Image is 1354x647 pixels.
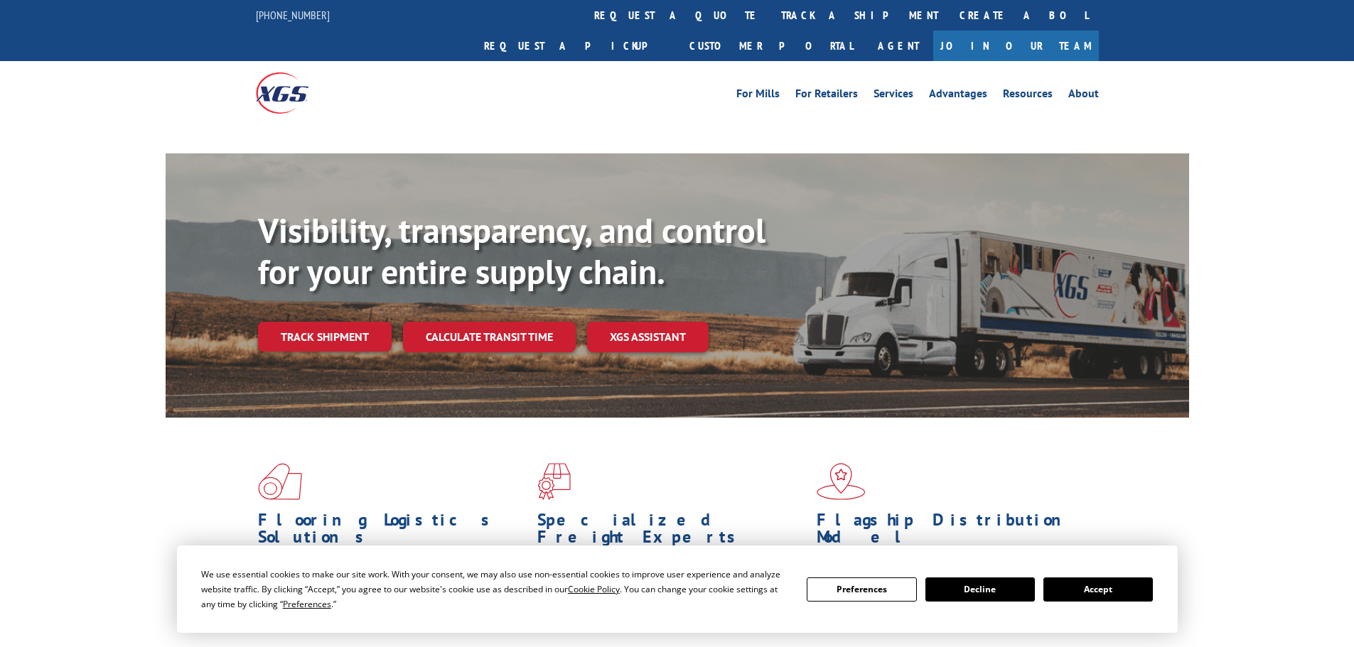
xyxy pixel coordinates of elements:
[807,577,916,602] button: Preferences
[568,583,620,595] span: Cookie Policy
[795,88,858,104] a: For Retailers
[1068,88,1099,104] a: About
[864,31,933,61] a: Agent
[537,463,571,500] img: xgs-icon-focused-on-flooring-red
[817,511,1085,553] h1: Flagship Distribution Model
[736,88,780,104] a: For Mills
[925,577,1035,602] button: Decline
[874,88,913,104] a: Services
[283,598,331,610] span: Preferences
[201,567,790,611] div: We use essential cookies to make our site work. With your consent, we may also use non-essential ...
[1043,577,1153,602] button: Accept
[537,511,806,553] h1: Specialized Freight Experts
[258,208,765,293] b: Visibility, transparency, and control for your entire supply chain.
[929,88,987,104] a: Advantages
[679,31,864,61] a: Customer Portal
[1003,88,1053,104] a: Resources
[587,322,709,352] a: XGS ASSISTANT
[177,545,1178,633] div: Cookie Consent Prompt
[258,511,527,553] h1: Flooring Logistics Solutions
[258,463,302,500] img: xgs-icon-total-supply-chain-intelligence-red
[817,463,866,500] img: xgs-icon-flagship-distribution-model-red
[403,322,576,352] a: Calculate transit time
[473,31,679,61] a: Request a pickup
[933,31,1099,61] a: Join Our Team
[258,322,392,352] a: Track shipment
[256,8,330,22] a: [PHONE_NUMBER]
